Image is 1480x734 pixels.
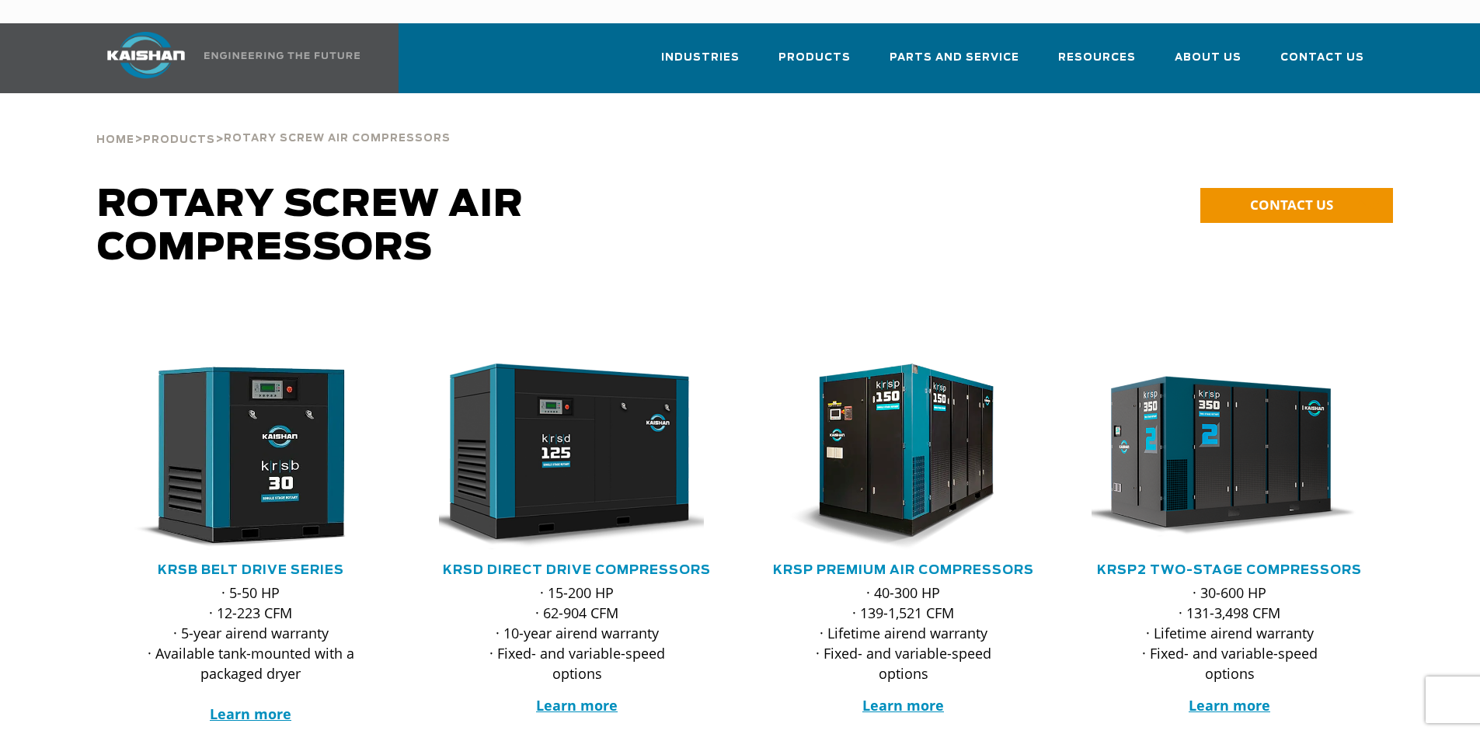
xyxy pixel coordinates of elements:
img: krsd125 [427,364,704,550]
img: kaishan logo [88,32,204,78]
span: About Us [1175,49,1241,67]
p: · 15-200 HP · 62-904 CFM · 10-year airend warranty · Fixed- and variable-speed options [470,583,684,684]
p: · 30-600 HP · 131-3,498 CFM · Lifetime airend warranty · Fixed- and variable-speed options [1123,583,1337,684]
span: Parts and Service [890,49,1019,67]
a: KRSP2 Two-Stage Compressors [1097,564,1362,576]
a: CONTACT US [1200,188,1393,223]
a: Home [96,132,134,146]
span: Resources [1058,49,1136,67]
a: Parts and Service [890,37,1019,90]
a: Learn more [210,704,291,723]
p: · 40-300 HP · 139-1,521 CFM · Lifetime airend warranty · Fixed- and variable-speed options [796,583,1011,684]
span: Contact Us [1280,49,1364,67]
div: krsp150 [765,364,1042,550]
a: About Us [1175,37,1241,90]
a: Products [143,132,215,146]
img: krsp150 [754,364,1030,550]
span: Home [96,135,134,145]
span: Products [778,49,851,67]
span: Rotary Screw Air Compressors [224,134,451,144]
div: krsb30 [113,364,389,550]
span: Industries [661,49,740,67]
a: Kaishan USA [88,23,363,93]
a: Resources [1058,37,1136,90]
div: > > [96,93,451,152]
span: CONTACT US [1250,196,1333,214]
img: Engineering the future [204,52,360,59]
a: KRSP Premium Air Compressors [773,564,1034,576]
div: krsd125 [439,364,716,550]
a: Contact Us [1280,37,1364,90]
p: · 5-50 HP · 12-223 CFM · 5-year airend warranty · Available tank-mounted with a packaged dryer [144,583,358,724]
div: krsp350 [1092,364,1368,550]
a: Learn more [862,696,944,715]
span: Products [143,135,215,145]
img: krsb30 [101,364,378,550]
a: Learn more [1189,696,1270,715]
img: krsp350 [1080,364,1356,550]
a: KRSD Direct Drive Compressors [443,564,711,576]
span: Rotary Screw Air Compressors [97,186,524,267]
a: KRSB Belt Drive Series [158,564,344,576]
a: Industries [661,37,740,90]
a: Learn more [536,696,618,715]
a: Products [778,37,851,90]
